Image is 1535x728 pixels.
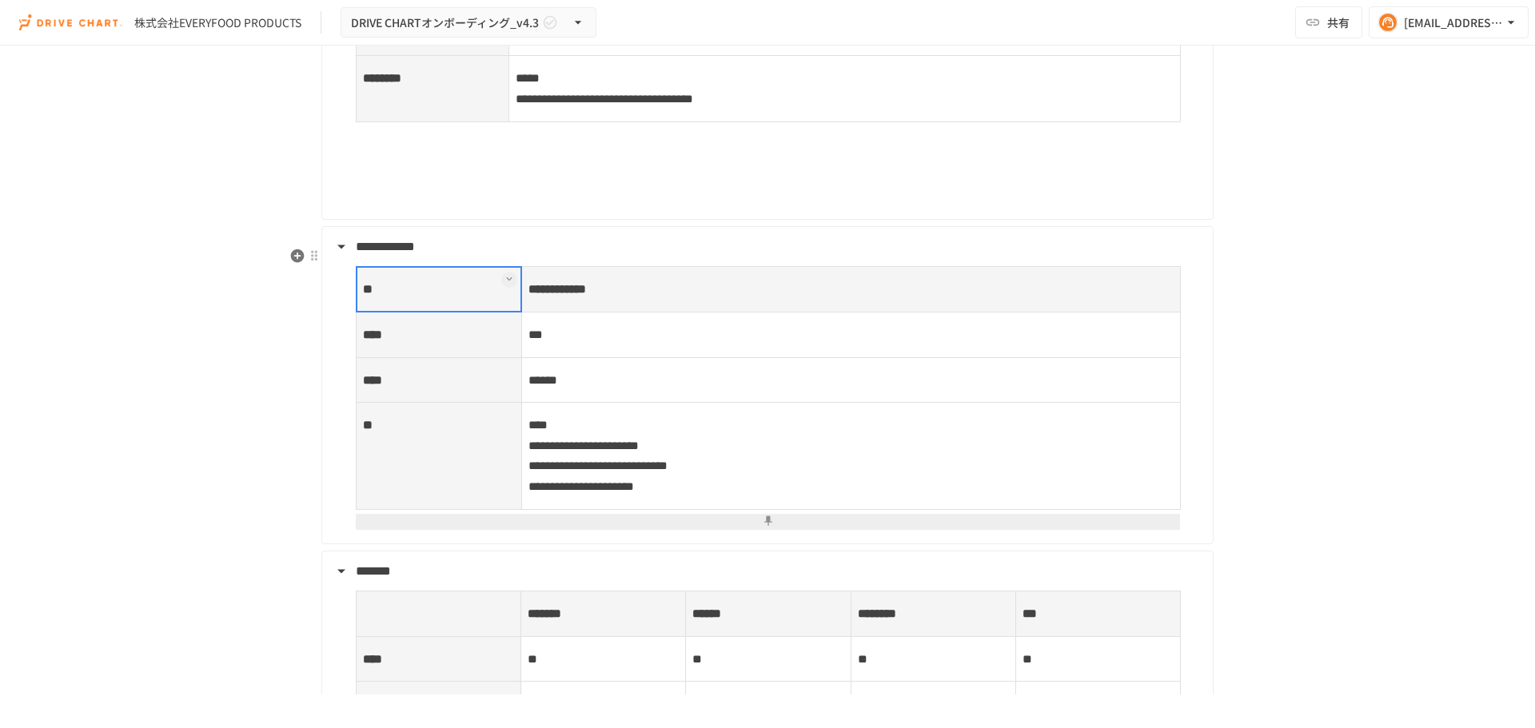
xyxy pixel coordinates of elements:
span: 共有 [1327,14,1350,31]
span: DRIVE CHARTオンボーディング_v4.3 [351,13,539,33]
button: DRIVE CHARTオンボーディング_v4.3 [341,7,596,38]
img: i9VDDS9JuLRLX3JIUyK59LcYp6Y9cayLPHs4hOxMB9W [19,10,122,35]
div: [EMAIL_ADDRESS][PERSON_NAME][DOMAIN_NAME] [1404,13,1503,33]
button: 共有 [1295,6,1362,38]
div: 株式会社EVERYFOOD PRODUCTS [134,14,301,31]
button: [EMAIL_ADDRESS][PERSON_NAME][DOMAIN_NAME] [1369,6,1529,38]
